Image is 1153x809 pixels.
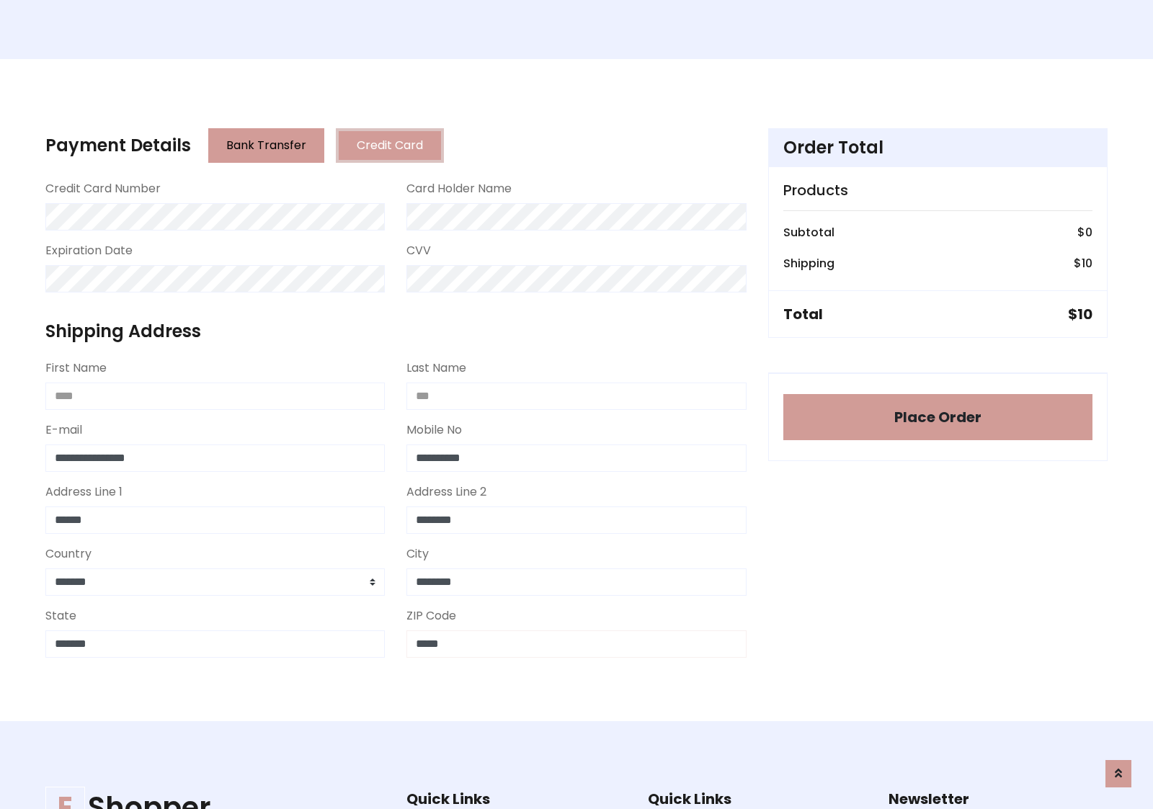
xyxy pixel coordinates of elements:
button: Place Order [783,394,1092,440]
h5: Products [783,182,1092,199]
label: Address Line 1 [45,483,123,501]
label: E-mail [45,421,82,439]
h6: Shipping [783,256,834,270]
h6: $ [1077,225,1092,239]
span: 10 [1082,255,1092,272]
span: 0 [1085,224,1092,241]
h5: $ [1068,305,1092,323]
label: CVV [406,242,431,259]
h5: Quick Links [648,790,867,808]
h5: Newsletter [889,790,1108,808]
label: Address Line 2 [406,483,486,501]
h6: Subtotal [783,225,834,239]
button: Bank Transfer [208,128,324,163]
label: State [45,607,76,625]
label: Card Holder Name [406,180,512,197]
label: Mobile No [406,421,462,439]
label: Credit Card Number [45,180,161,197]
h4: Order Total [783,138,1092,158]
h5: Total [783,305,823,323]
label: City [406,545,429,563]
span: 10 [1077,304,1092,324]
button: Credit Card [336,128,444,163]
label: Country [45,545,92,563]
h5: Quick Links [406,790,626,808]
label: ZIP Code [406,607,456,625]
label: Expiration Date [45,242,133,259]
label: First Name [45,359,107,377]
h4: Shipping Address [45,321,747,342]
label: Last Name [406,359,466,377]
h4: Payment Details [45,135,191,156]
h6: $ [1074,256,1092,270]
